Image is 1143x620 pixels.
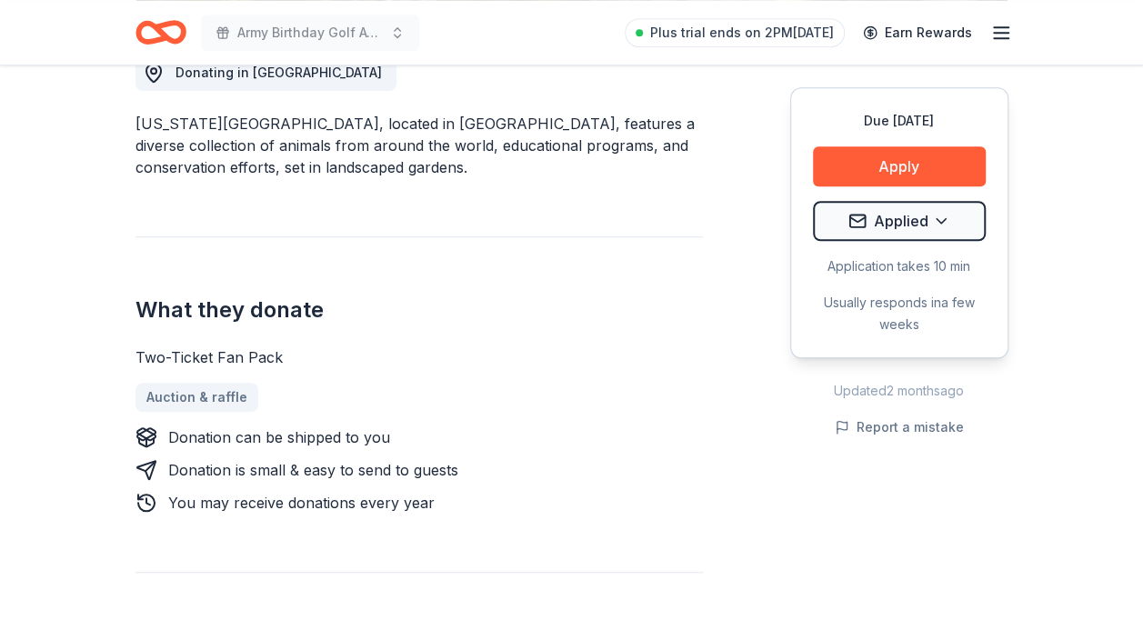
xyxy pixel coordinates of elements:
a: Plus trial ends on 2PM[DATE] [625,18,845,47]
button: Army Birthday Golf Awards Luncheon Silent Auction [201,15,419,51]
div: [US_STATE][GEOGRAPHIC_DATA], located in [GEOGRAPHIC_DATA], features a diverse collection of anima... [135,113,703,178]
button: Apply [813,146,986,186]
a: Home [135,11,186,54]
div: Donation is small & easy to send to guests [168,459,458,481]
div: Usually responds in a few weeks [813,292,986,335]
button: Applied [813,201,986,241]
div: Due [DATE] [813,110,986,132]
div: Application takes 10 min [813,255,986,277]
h2: What they donate [135,295,703,325]
button: Report a mistake [835,416,964,438]
div: You may receive donations every year [168,492,435,514]
a: Auction & raffle [135,383,258,412]
span: Donating in [GEOGRAPHIC_DATA] [175,65,382,80]
span: Plus trial ends on 2PM[DATE] [650,22,834,44]
span: Applied [874,209,928,233]
div: Donation can be shipped to you [168,426,390,448]
a: Earn Rewards [852,16,983,49]
span: Army Birthday Golf Awards Luncheon Silent Auction [237,22,383,44]
div: Updated 2 months ago [790,380,1008,402]
div: Two-Ticket Fan Pack [135,346,703,368]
